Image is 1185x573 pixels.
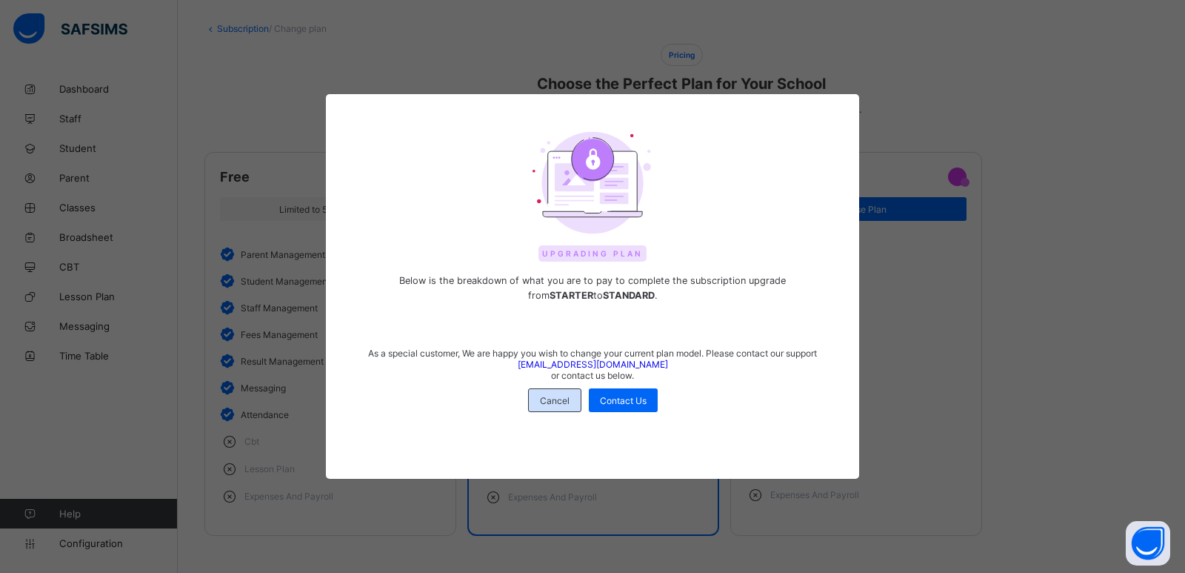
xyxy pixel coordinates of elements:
[533,131,652,234] img: upgrade-plan.3b4dcafaee59b7a9d32205306f0ac200.svg
[538,245,647,262] span: Upgrading Plan
[589,388,658,400] a: Contact Us
[603,290,655,301] b: STANDARD
[550,290,593,301] b: STARTER
[518,359,668,370] a: [EMAIL_ADDRESS][DOMAIN_NAME]
[1126,521,1170,566] button: Open asap
[540,395,570,406] span: Cancel
[600,395,647,406] span: Contact Us
[368,348,817,381] span: As a special customer, We are happy you wish to change your current plan model. Please contact ou...
[348,274,837,303] span: Below is the breakdown of what you are to pay to complete the subscription upgrade from to .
